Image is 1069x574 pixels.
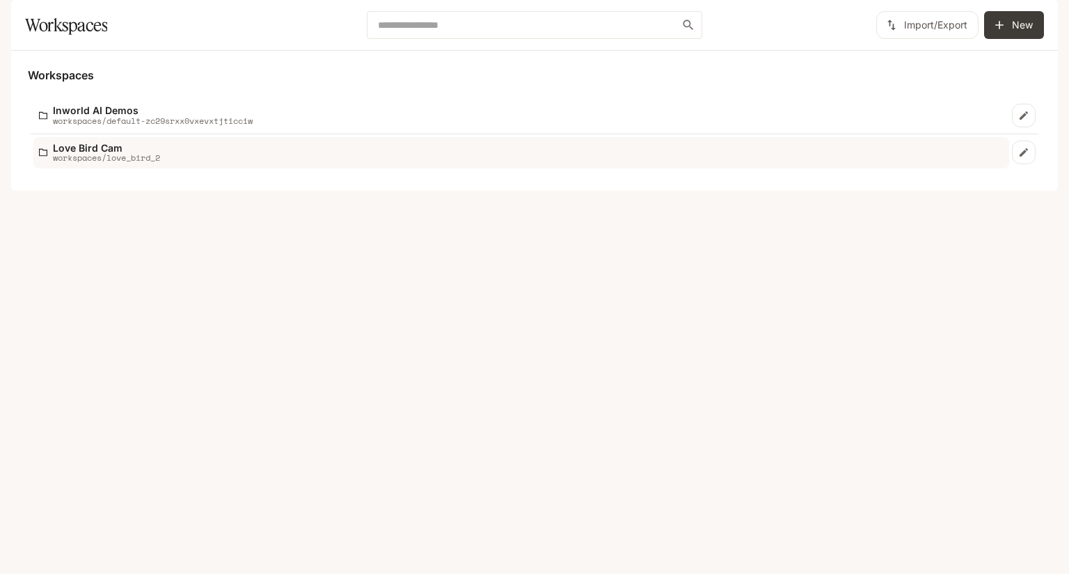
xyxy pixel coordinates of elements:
[33,137,1009,168] a: Love Bird Camworkspaces/love_bird_2
[53,143,160,153] p: Love Bird Cam
[984,11,1044,39] button: Create workspace
[25,11,107,39] h1: Workspaces
[53,105,253,115] p: Inworld AI Demos
[33,99,1009,131] a: Inworld AI Demosworkspaces/default-zc29srxx0vxevxtjticciw
[53,153,160,162] p: workspaces/love_bird_2
[28,67,1041,83] h5: Workspaces
[1012,104,1036,127] a: Edit workspace
[53,116,253,125] p: workspaces/default-zc29srxx0vxevxtjticciw
[876,11,979,39] button: Import/Export
[1012,141,1036,164] a: Edit workspace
